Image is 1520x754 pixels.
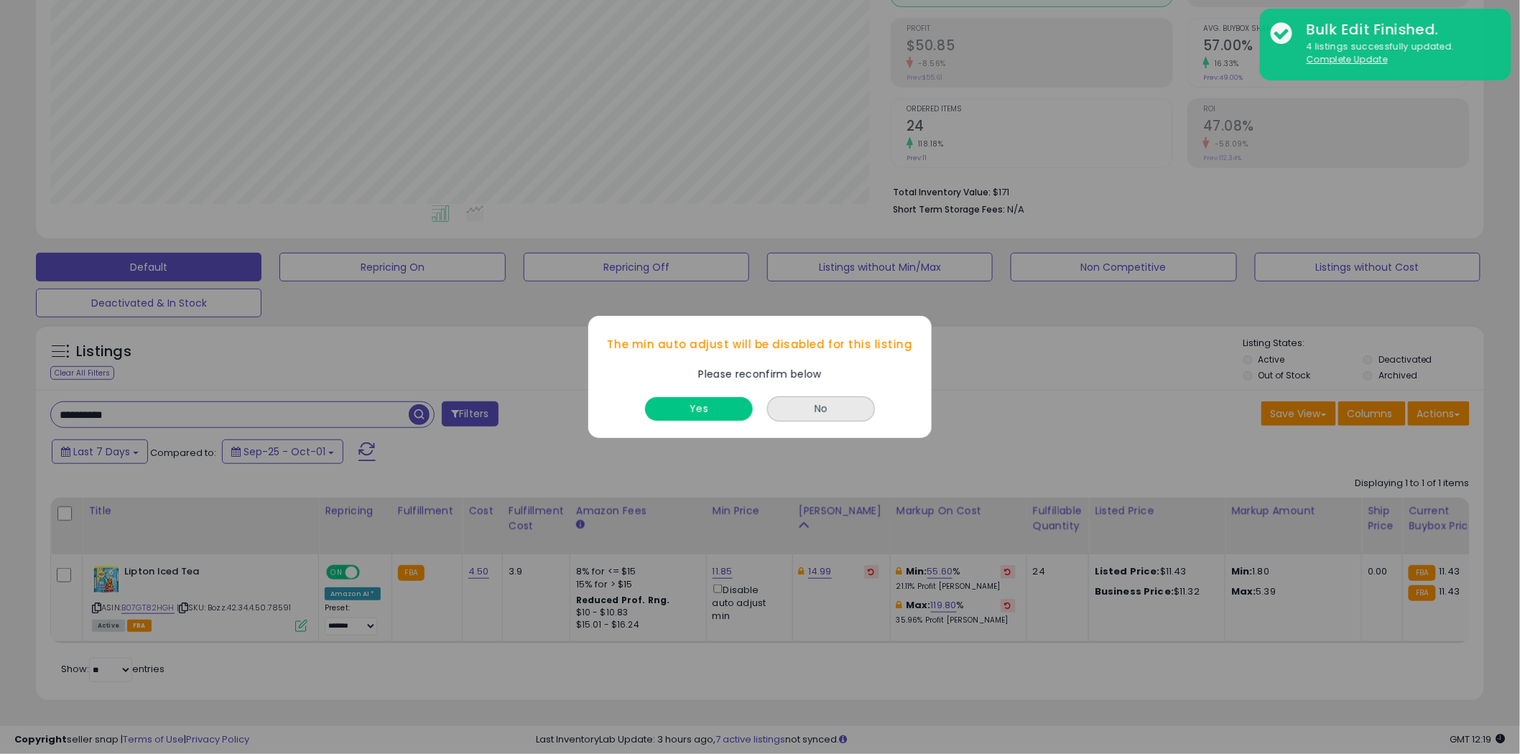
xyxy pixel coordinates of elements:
[588,323,932,366] div: The min auto adjust will be disabled for this listing
[767,396,875,422] button: No
[1296,40,1501,67] div: 4 listings successfully updated.
[691,366,828,382] div: Please reconfirm below
[1307,53,1388,65] u: Complete Update
[645,397,753,421] button: Yes
[1296,19,1501,40] div: Bulk Edit Finished.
